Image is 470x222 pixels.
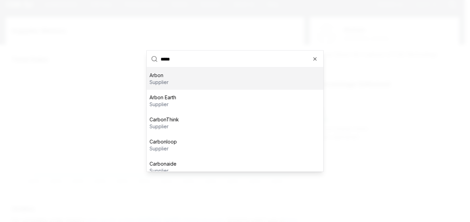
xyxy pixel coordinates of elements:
p: supplier [150,79,169,86]
p: supplier [150,167,177,174]
p: Arbon [150,72,169,79]
p: supplier [150,123,179,130]
p: supplier [150,101,176,108]
p: supplier [150,145,177,152]
p: CarbonThink [150,116,179,123]
p: Carbonaide [150,160,177,167]
p: Arbon Earth [150,94,176,101]
p: Carbonloop [150,138,177,145]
